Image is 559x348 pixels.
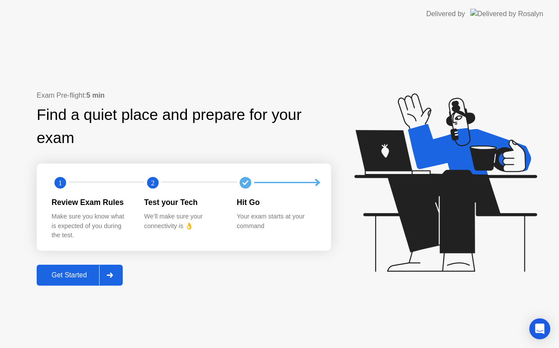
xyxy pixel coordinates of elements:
[52,197,130,208] div: Review Exam Rules
[59,178,62,187] text: 1
[37,90,331,101] div: Exam Pre-flight:
[86,92,105,99] b: 5 min
[470,9,543,19] img: Delivered by Rosalyn
[37,103,331,150] div: Find a quiet place and prepare for your exam
[37,265,123,286] button: Get Started
[237,212,315,231] div: Your exam starts at your command
[151,178,155,187] text: 2
[52,212,130,240] div: Make sure you know what is expected of you during the test.
[144,197,223,208] div: Test your Tech
[39,271,99,279] div: Get Started
[426,9,465,19] div: Delivered by
[529,318,550,339] div: Open Intercom Messenger
[144,212,223,231] div: We’ll make sure your connectivity is 👌
[237,197,315,208] div: Hit Go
